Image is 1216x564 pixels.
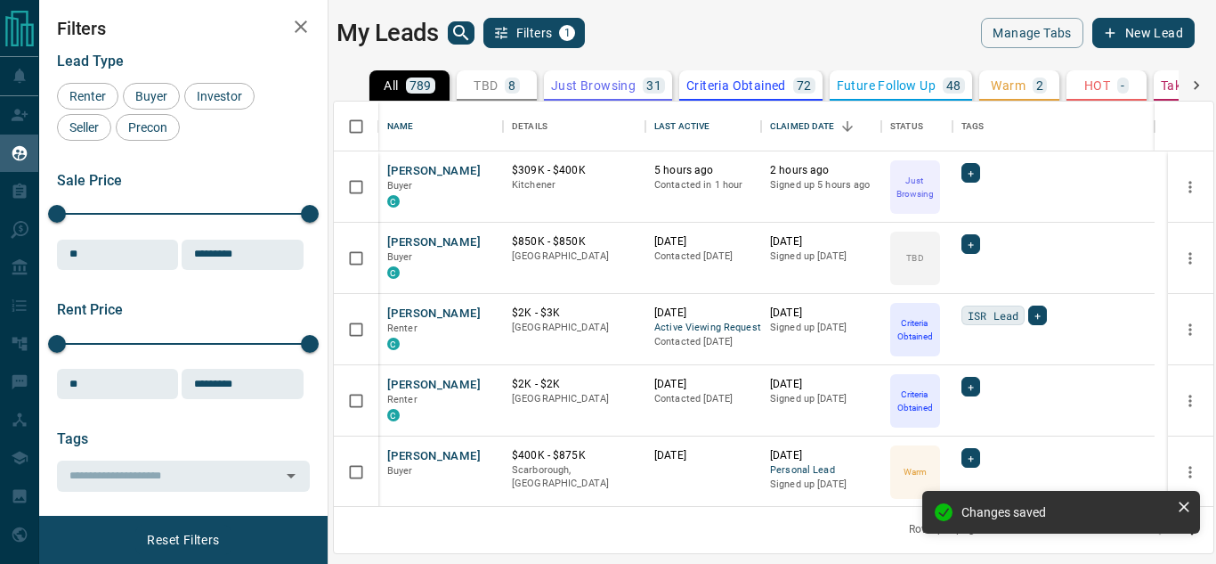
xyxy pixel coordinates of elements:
[184,83,255,110] div: Investor
[387,323,417,334] span: Renter
[770,478,872,492] p: Signed up [DATE]
[1177,245,1204,272] button: more
[512,178,636,192] p: Kitchener
[961,448,980,468] div: +
[483,18,586,48] button: Filters1
[512,102,547,151] div: Details
[378,102,503,151] div: Name
[336,19,439,47] h1: My Leads
[279,463,304,488] button: Open
[561,27,573,39] span: 1
[387,102,414,151] div: Name
[770,306,872,321] p: [DATE]
[654,335,752,349] p: Contacted [DATE]
[129,89,174,103] span: Buyer
[646,79,661,92] p: 31
[991,79,1025,92] p: Warm
[654,306,752,321] p: [DATE]
[512,392,636,406] p: [GEOGRAPHIC_DATA]
[387,163,481,180] button: [PERSON_NAME]
[835,114,860,139] button: Sort
[512,306,636,321] p: $2K - $3K
[122,120,174,135] span: Precon
[645,102,761,151] div: Last Active
[770,463,872,478] span: Personal Lead
[512,234,636,249] p: $850K - $850K
[387,195,400,208] div: condos.ca
[961,102,985,151] div: Tags
[961,163,980,183] div: +
[1084,79,1110,92] p: HOT
[387,465,413,477] span: Buyer
[508,79,515,92] p: 8
[797,79,812,92] p: 72
[57,172,122,189] span: Sale Price
[654,448,752,463] p: [DATE]
[770,392,872,406] p: Signed up [DATE]
[654,249,752,264] p: Contacted [DATE]
[906,251,923,265] p: TBD
[770,448,872,463] p: [DATE]
[512,321,636,335] p: [GEOGRAPHIC_DATA]
[654,392,752,406] p: Contacted [DATE]
[770,178,872,192] p: Signed up 5 hours ago
[837,79,936,92] p: Future Follow Up
[654,163,752,178] p: 5 hours ago
[387,409,400,421] div: condos.ca
[961,377,980,396] div: +
[968,164,974,182] span: +
[123,83,180,110] div: Buyer
[387,180,413,192] span: Buyer
[387,234,481,251] button: [PERSON_NAME]
[1177,316,1204,343] button: more
[892,316,938,343] p: Criteria Obtained
[946,79,961,92] p: 48
[770,102,835,151] div: Claimed Date
[63,120,105,135] span: Seller
[961,505,1170,519] div: Changes saved
[63,89,112,103] span: Renter
[1028,306,1047,325] div: +
[953,102,1155,151] div: Tags
[387,377,481,394] button: [PERSON_NAME]
[387,306,481,323] button: [PERSON_NAME]
[512,377,636,392] p: $2K - $2K
[770,321,872,335] p: Signed up [DATE]
[116,114,180,141] div: Precon
[387,338,400,350] div: condos.ca
[654,178,752,192] p: Contacted in 1 hour
[135,525,231,555] button: Reset Filters
[57,18,310,39] h2: Filters
[512,463,636,491] p: Scarborough, [GEOGRAPHIC_DATA]
[191,89,248,103] span: Investor
[503,102,645,151] div: Details
[770,249,872,264] p: Signed up [DATE]
[512,448,636,463] p: $400K - $875K
[512,249,636,264] p: [GEOGRAPHIC_DATA]
[57,53,124,69] span: Lead Type
[387,266,400,279] div: condos.ca
[57,83,118,110] div: Renter
[968,307,1018,324] span: ISR Lead
[551,79,636,92] p: Just Browsing
[909,522,984,537] p: Rows per page:
[1177,459,1204,486] button: more
[968,378,974,396] span: +
[57,114,111,141] div: Seller
[890,102,923,151] div: Status
[474,79,498,92] p: TBD
[770,377,872,392] p: [DATE]
[881,102,953,151] div: Status
[409,79,432,92] p: 789
[654,234,752,249] p: [DATE]
[981,18,1082,48] button: Manage Tabs
[1034,307,1041,324] span: +
[384,79,398,92] p: All
[686,79,786,92] p: Criteria Obtained
[448,21,474,45] button: search button
[1177,174,1204,200] button: more
[387,251,413,263] span: Buyer
[1036,79,1043,92] p: 2
[57,301,123,318] span: Rent Price
[1121,79,1124,92] p: -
